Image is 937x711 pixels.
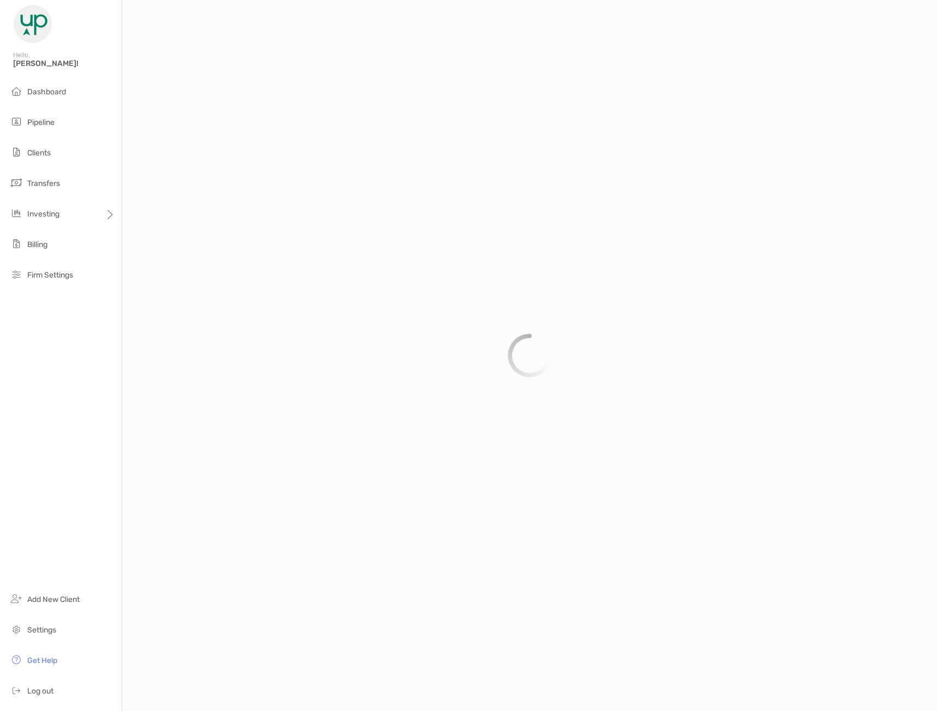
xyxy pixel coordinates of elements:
[27,625,56,635] span: Settings
[27,87,66,97] span: Dashboard
[10,176,23,189] img: transfers icon
[27,270,73,280] span: Firm Settings
[10,684,23,697] img: logout icon
[10,207,23,220] img: investing icon
[10,146,23,159] img: clients icon
[10,237,23,250] img: billing icon
[10,85,23,98] img: dashboard icon
[27,209,59,219] span: Investing
[10,268,23,281] img: firm-settings icon
[10,623,23,636] img: settings icon
[27,148,51,158] span: Clients
[27,240,47,249] span: Billing
[27,179,60,188] span: Transfers
[13,59,115,68] span: [PERSON_NAME]!
[10,592,23,605] img: add_new_client icon
[10,653,23,666] img: get-help icon
[10,115,23,128] img: pipeline icon
[13,4,52,44] img: Zoe Logo
[27,118,55,127] span: Pipeline
[27,686,53,696] span: Log out
[27,595,80,604] span: Add New Client
[27,656,57,665] span: Get Help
